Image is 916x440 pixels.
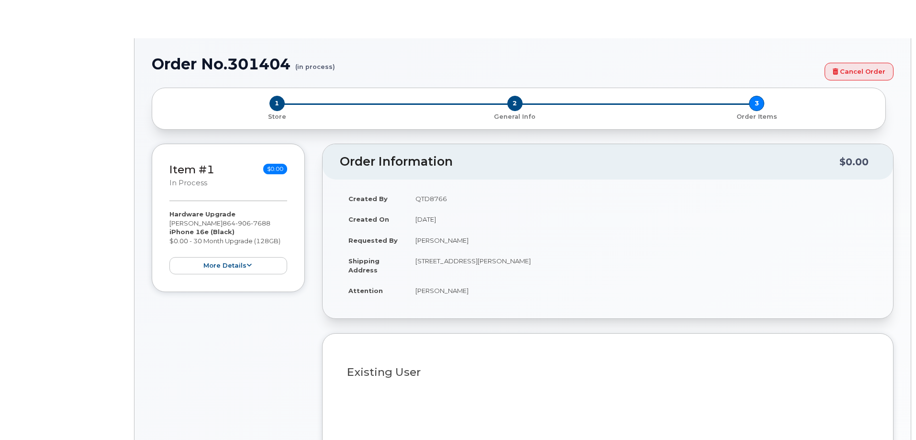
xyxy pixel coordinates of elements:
p: Store [164,113,390,121]
h3: Existing User [347,366,869,378]
strong: Hardware Upgrade [169,210,235,218]
button: more details [169,257,287,275]
td: [PERSON_NAME] [407,280,876,301]
a: 1 Store [160,111,394,121]
span: 2 [507,96,523,111]
strong: iPhone 16e (Black) [169,228,235,236]
span: 1 [269,96,285,111]
td: [PERSON_NAME] [407,230,876,251]
strong: Created By [348,195,388,203]
div: $0.00 [839,153,869,171]
a: Cancel Order [825,63,894,80]
td: [DATE] [407,209,876,230]
a: Item #1 [169,163,214,176]
span: 7688 [251,219,270,227]
h1: Order No.301404 [152,56,820,72]
strong: Attention [348,287,383,294]
strong: Requested By [348,237,398,244]
span: $0.00 [263,164,287,174]
span: 864 [223,219,270,227]
span: 906 [235,219,251,227]
strong: Created On [348,215,389,223]
p: General Info [398,113,632,121]
strong: Shipping Address [348,257,380,274]
td: QTD8766 [407,188,876,209]
h2: Order Information [340,155,839,169]
td: [STREET_ADDRESS][PERSON_NAME] [407,250,876,280]
small: (in process) [295,56,335,70]
div: [PERSON_NAME] $0.00 - 30 Month Upgrade (128GB) [169,210,287,274]
a: 2 General Info [394,111,636,121]
small: in process [169,179,207,187]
